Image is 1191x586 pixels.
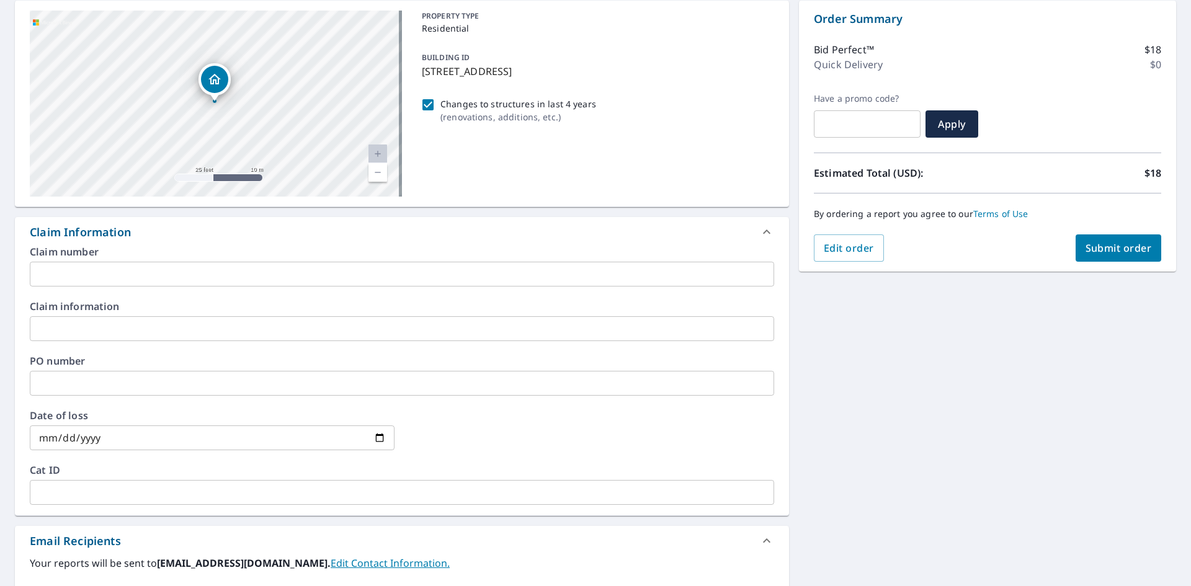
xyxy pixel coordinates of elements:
a: EditContactInfo [331,556,450,570]
p: BUILDING ID [422,52,470,63]
p: Quick Delivery [814,57,883,72]
a: Terms of Use [973,208,1028,220]
button: Edit order [814,234,884,262]
button: Submit order [1076,234,1162,262]
label: Date of loss [30,411,395,420]
p: Bid Perfect™ [814,42,874,57]
span: Edit order [824,241,874,255]
a: Current Level 20, Zoom Out [368,163,387,182]
p: Order Summary [814,11,1161,27]
p: Estimated Total (USD): [814,166,988,180]
p: [STREET_ADDRESS] [422,64,769,79]
div: Email Recipients [15,526,789,556]
div: Claim Information [15,217,789,247]
p: Changes to structures in last 4 years [440,97,596,110]
label: PO number [30,356,774,366]
label: Have a promo code? [814,93,921,104]
label: Claim number [30,247,774,257]
span: Apply [935,117,968,131]
p: PROPERTY TYPE [422,11,769,22]
span: Submit order [1086,241,1152,255]
label: Your reports will be sent to [30,556,774,570]
p: ( renovations, additions, etc. ) [440,110,596,123]
b: [EMAIL_ADDRESS][DOMAIN_NAME]. [157,556,331,570]
p: $18 [1144,42,1161,57]
div: Dropped pin, building 1, Residential property, 400 Private Road 4035 Marshall, TX 75670 [198,63,231,102]
p: $0 [1150,57,1161,72]
p: Residential [422,22,769,35]
p: $18 [1144,166,1161,180]
a: Current Level 20, Zoom In Disabled [368,144,387,163]
label: Claim information [30,301,774,311]
button: Apply [926,110,978,138]
p: By ordering a report you agree to our [814,208,1161,220]
label: Cat ID [30,465,774,475]
div: Claim Information [30,224,131,241]
div: Email Recipients [30,533,121,549]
